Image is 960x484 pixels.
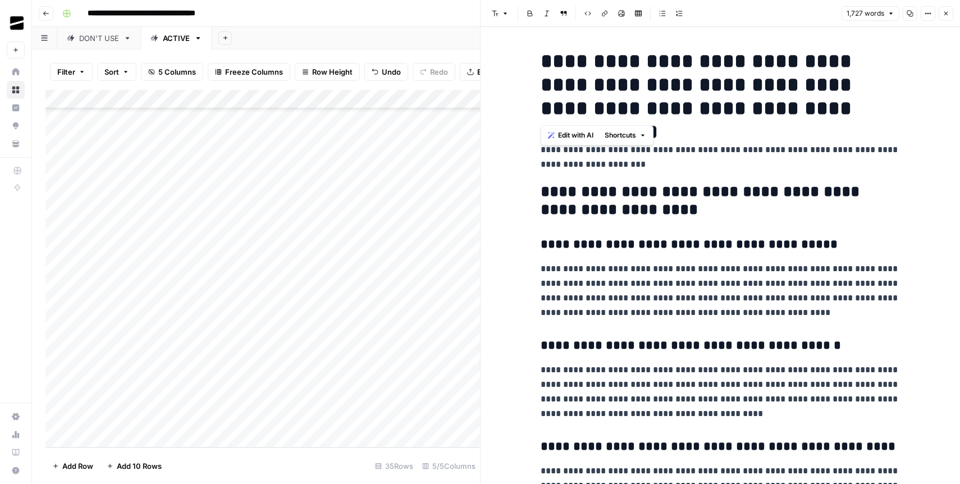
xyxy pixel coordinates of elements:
button: Add Row [45,457,100,475]
button: Freeze Columns [208,63,290,81]
a: Insights [7,99,25,117]
span: Undo [382,66,401,77]
div: 35 Rows [371,457,418,475]
button: Edit with AI [543,128,598,143]
div: DON'T USE [79,33,119,44]
button: Shortcuts [600,128,651,143]
a: DON'T USE [57,27,141,49]
button: 1,727 words [842,6,899,21]
span: Row Height [312,66,353,77]
button: Export CSV [460,63,524,81]
button: Redo [413,63,455,81]
span: 1,727 words [847,8,884,19]
span: 5 Columns [158,66,196,77]
span: Freeze Columns [225,66,283,77]
span: Edit with AI [558,130,593,140]
span: Add Row [62,460,93,472]
button: Undo [364,63,408,81]
button: Help + Support [7,462,25,480]
div: 5/5 Columns [418,457,480,475]
a: Browse [7,81,25,99]
span: Shortcuts [605,130,636,140]
a: Your Data [7,135,25,153]
button: Workspace: OGM [7,9,25,37]
div: ACTIVE [163,33,190,44]
a: Usage [7,426,25,444]
span: Filter [57,66,75,77]
button: Add 10 Rows [100,457,168,475]
a: ACTIVE [141,27,212,49]
button: Row Height [295,63,360,81]
button: Sort [97,63,136,81]
a: Home [7,63,25,81]
a: Opportunities [7,117,25,135]
a: Settings [7,408,25,426]
button: Filter [50,63,93,81]
img: OGM Logo [7,13,27,33]
a: Learning Hub [7,444,25,462]
span: Redo [430,66,448,77]
span: Sort [104,66,119,77]
button: 5 Columns [141,63,203,81]
span: Add 10 Rows [117,460,162,472]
